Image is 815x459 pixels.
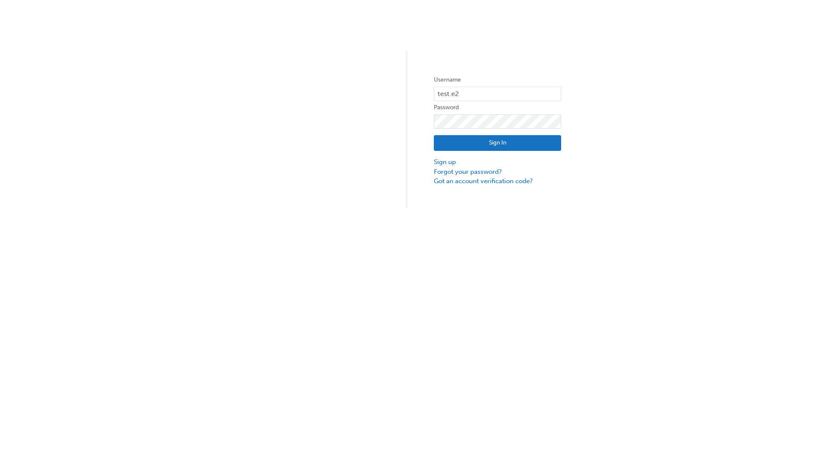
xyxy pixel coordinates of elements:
[434,87,561,101] input: Username
[434,167,561,177] a: Forgot your password?
[434,176,561,186] a: Got an account verification code?
[434,135,561,151] button: Sign In
[434,75,561,85] label: Username
[434,102,561,113] label: Password
[434,157,561,167] a: Sign up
